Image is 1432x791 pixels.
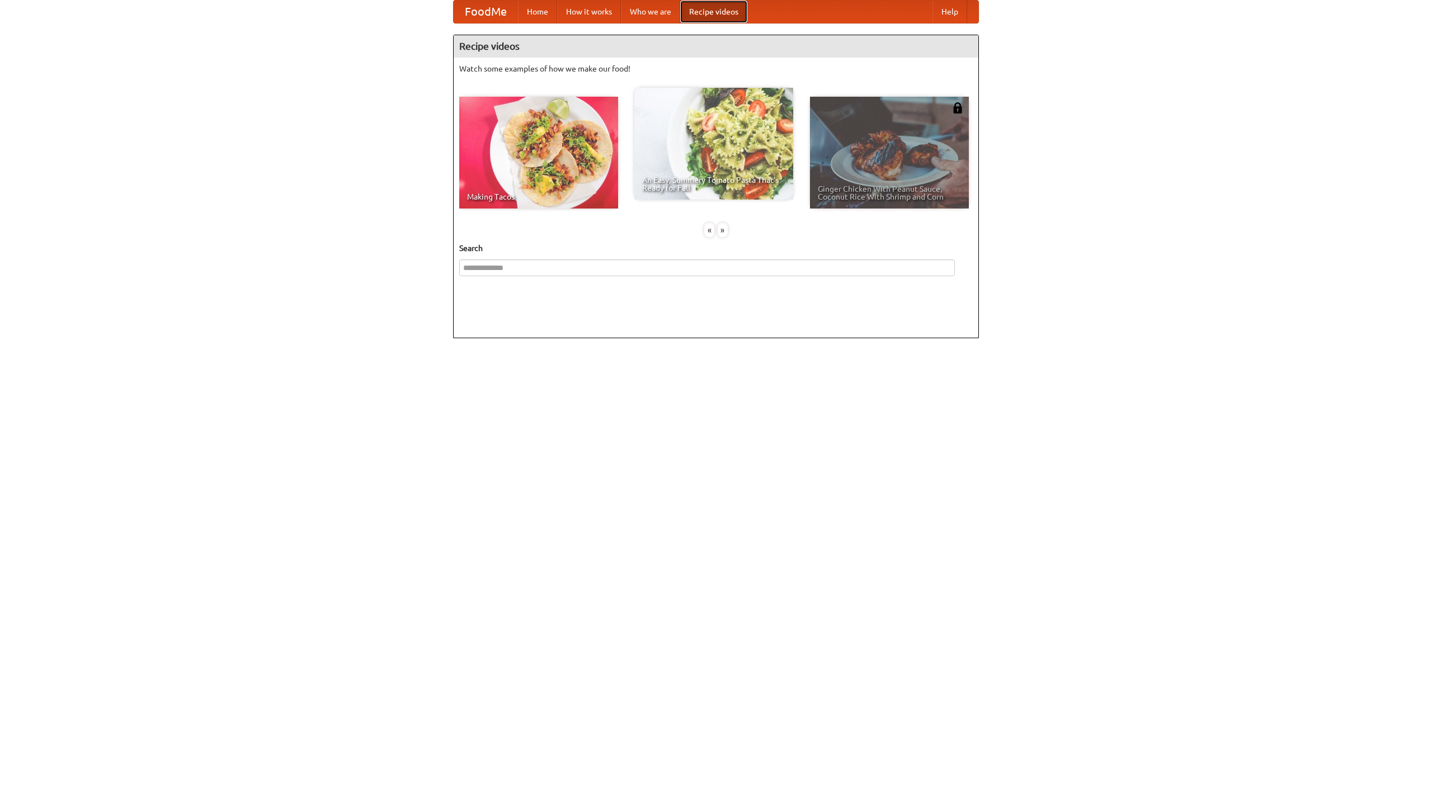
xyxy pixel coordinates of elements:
span: An Easy, Summery Tomato Pasta That's Ready for Fall [642,176,785,192]
div: » [718,223,728,237]
a: Home [518,1,557,23]
a: Making Tacos [459,97,618,209]
a: Recipe videos [680,1,747,23]
a: FoodMe [454,1,518,23]
a: An Easy, Summery Tomato Pasta That's Ready for Fall [634,88,793,200]
img: 483408.png [952,102,963,113]
h4: Recipe videos [454,35,978,58]
span: Making Tacos [467,193,610,201]
a: How it works [557,1,621,23]
h5: Search [459,243,973,254]
a: Help [932,1,967,23]
p: Watch some examples of how we make our food! [459,63,973,74]
a: Who we are [621,1,680,23]
div: « [704,223,714,237]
